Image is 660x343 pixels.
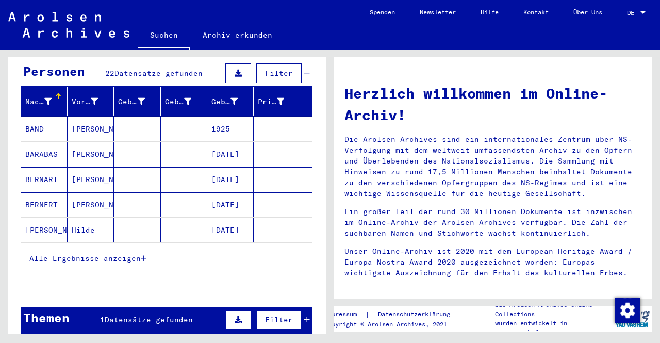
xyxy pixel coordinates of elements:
span: Alle Ergebnisse anzeigen [29,254,141,263]
div: Geburt‏ [165,96,191,107]
div: Personen [23,62,85,80]
div: Geburtsname [118,93,160,110]
div: Nachname [25,93,67,110]
mat-cell: [PERSON_NAME] [68,167,114,192]
mat-header-cell: Geburt‏ [161,87,207,116]
span: 1 [100,315,105,324]
button: Filter [256,310,302,330]
mat-cell: BARABAS [21,142,68,167]
span: 22 [105,69,114,78]
div: Geburtsname [118,96,144,107]
mat-header-cell: Nachname [21,87,68,116]
p: Die Arolsen Archives sind ein internationales Zentrum über NS-Verfolgung mit dem weltweit umfasse... [344,134,642,199]
p: Die Arolsen Archives Online-Collections [495,300,613,319]
div: Geburtsdatum [211,96,238,107]
span: Filter [265,315,293,324]
mat-cell: [PERSON_NAME] [68,192,114,217]
mat-header-cell: Geburtsdatum [207,87,254,116]
div: Vorname [72,96,98,107]
p: wurden entwickelt in Partnerschaft mit [495,319,613,337]
img: Modification du consentement [615,298,640,323]
mat-cell: 1925 [207,117,254,141]
mat-cell: [DATE] [207,142,254,167]
button: Alle Ergebnisse anzeigen [21,249,155,268]
div: Geburt‏ [165,93,207,110]
div: Geburtsdatum [211,93,253,110]
mat-header-cell: Prisoner # [254,87,312,116]
a: Archiv erkunden [190,23,285,47]
span: Datensätze gefunden [105,315,193,324]
div: Nachname [25,96,52,107]
img: yv_logo.png [613,306,652,332]
a: Impressum [324,309,365,320]
span: DE [627,9,638,17]
div: Themen [23,308,70,327]
mat-cell: BAND [21,117,68,141]
mat-cell: Hilde [68,218,114,242]
mat-cell: BERNART [21,167,68,192]
p: Ein großer Teil der rund 30 Millionen Dokumente ist inzwischen im Online-Archiv der Arolsen Archi... [344,206,642,239]
p: Unser Online-Archiv ist 2020 mit dem European Heritage Award / Europa Nostra Award 2020 ausgezeic... [344,246,642,279]
button: Filter [256,63,302,83]
mat-header-cell: Geburtsname [114,87,160,116]
div: Modification du consentement [615,298,639,322]
mat-cell: [DATE] [207,192,254,217]
span: Datensätze gefunden [114,69,203,78]
div: Prisoner # [258,96,284,107]
mat-cell: BERNERT [21,192,68,217]
mat-cell: [DATE] [207,218,254,242]
mat-cell: [PERSON_NAME] [68,117,114,141]
div: Prisoner # [258,93,300,110]
mat-cell: [PERSON_NAME] [68,142,114,167]
div: | [324,309,463,320]
a: Datenschutzerklärung [370,309,463,320]
span: Filter [265,69,293,78]
a: Suchen [138,23,190,50]
div: Vorname [72,93,113,110]
img: Arolsen_neg.svg [8,12,129,38]
h1: Herzlich willkommen im Online-Archiv! [344,83,642,126]
mat-cell: [DATE] [207,167,254,192]
p: Copyright © Arolsen Archives, 2021 [324,320,463,329]
mat-header-cell: Vorname [68,87,114,116]
mat-cell: [PERSON_NAME] [21,218,68,242]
